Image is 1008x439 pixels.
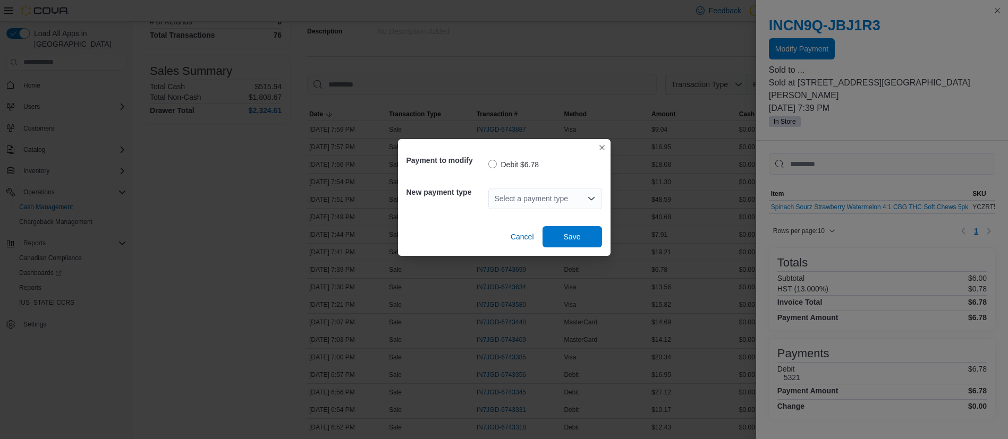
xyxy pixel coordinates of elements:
[596,141,608,154] button: Closes this modal window
[406,182,486,203] h5: New payment type
[495,192,496,205] input: Accessible screen reader label
[488,158,539,171] label: Debit $6.78
[543,226,602,247] button: Save
[406,150,486,171] h5: Payment to modify
[511,231,534,242] span: Cancel
[506,226,538,247] button: Cancel
[564,231,581,242] span: Save
[587,194,596,203] button: Open list of options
